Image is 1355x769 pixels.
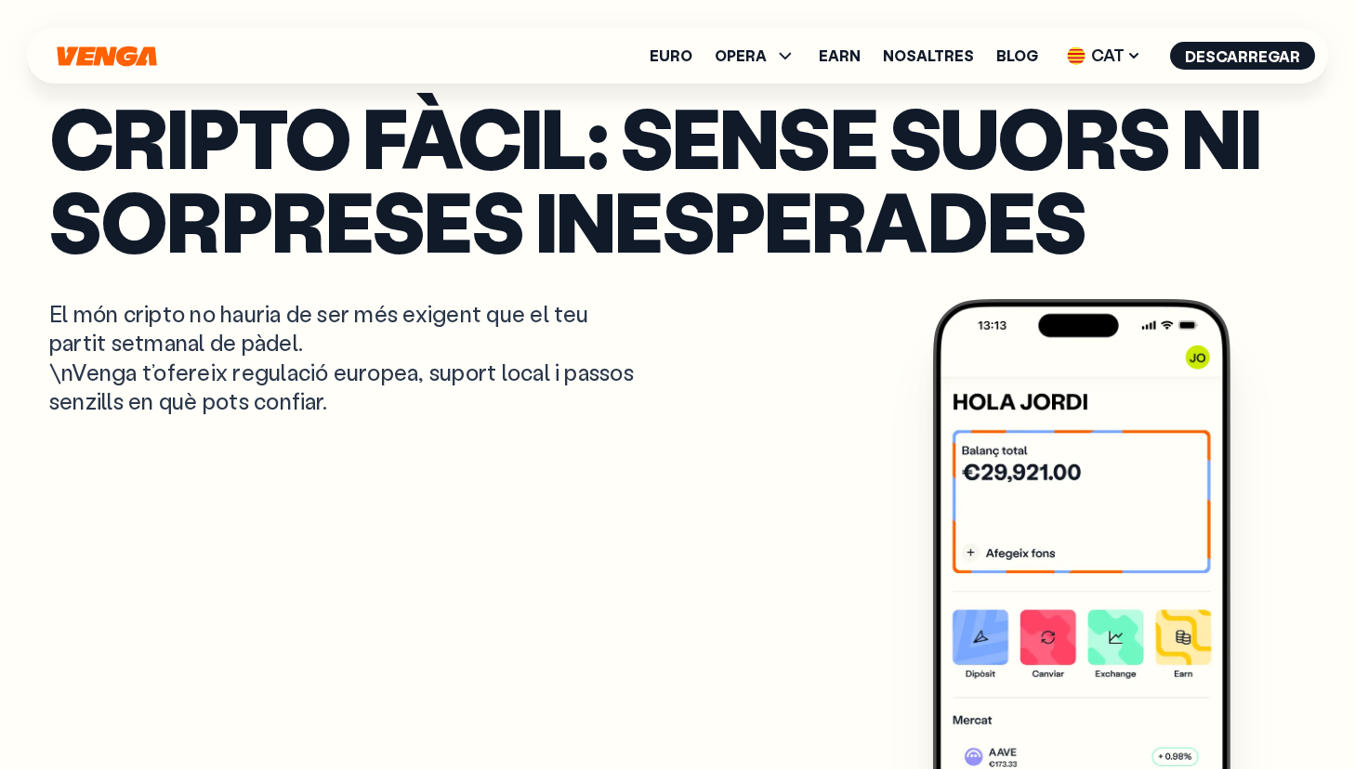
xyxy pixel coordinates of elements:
img: flag-cat [1067,46,1085,65]
p: Cripto fàcil: sense suors ni sorpreses inesperades [49,95,1306,262]
a: Nosaltres [883,48,974,63]
span: OPERA [715,45,796,67]
button: Descarregar [1170,42,1315,70]
a: Euro [650,48,692,63]
span: OPERA [715,48,767,63]
p: El món cripto no hauria de ser més exigent que el teu partit setmanal de pàdel. \nVenga t’ofereix... [49,299,637,415]
svg: Inici [55,46,159,67]
a: Blog [996,48,1038,63]
span: CAT [1060,41,1148,71]
a: Earn [819,48,861,63]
